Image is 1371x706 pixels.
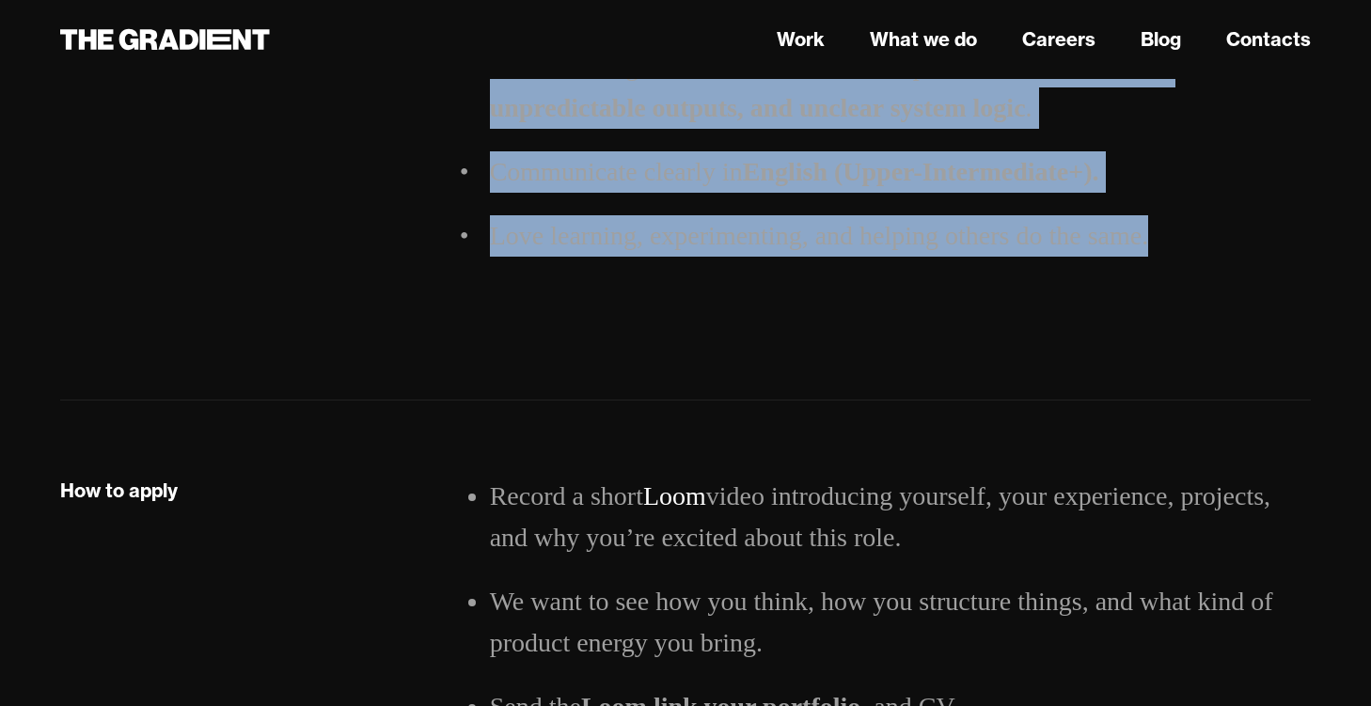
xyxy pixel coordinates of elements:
div: How to apply [60,479,178,503]
a: Loom [643,481,706,510]
a: Contacts [1226,25,1311,54]
strong: English (Upper-Intermediate+). [743,157,1099,186]
a: Blog [1141,25,1181,54]
li: We want to see how you think, how you structure things, and what kind of product energy you bring. [490,581,1311,664]
li: Love learning, experimenting, and helping others do the same. [490,215,1311,257]
a: What we do [870,25,977,54]
li: Record a short video introducing yourself, your experience, projects, and why you’re excited abou... [490,476,1311,558]
li: Communicate clearly in [490,151,1311,193]
a: Careers [1022,25,1095,54]
a: Work [777,25,825,54]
